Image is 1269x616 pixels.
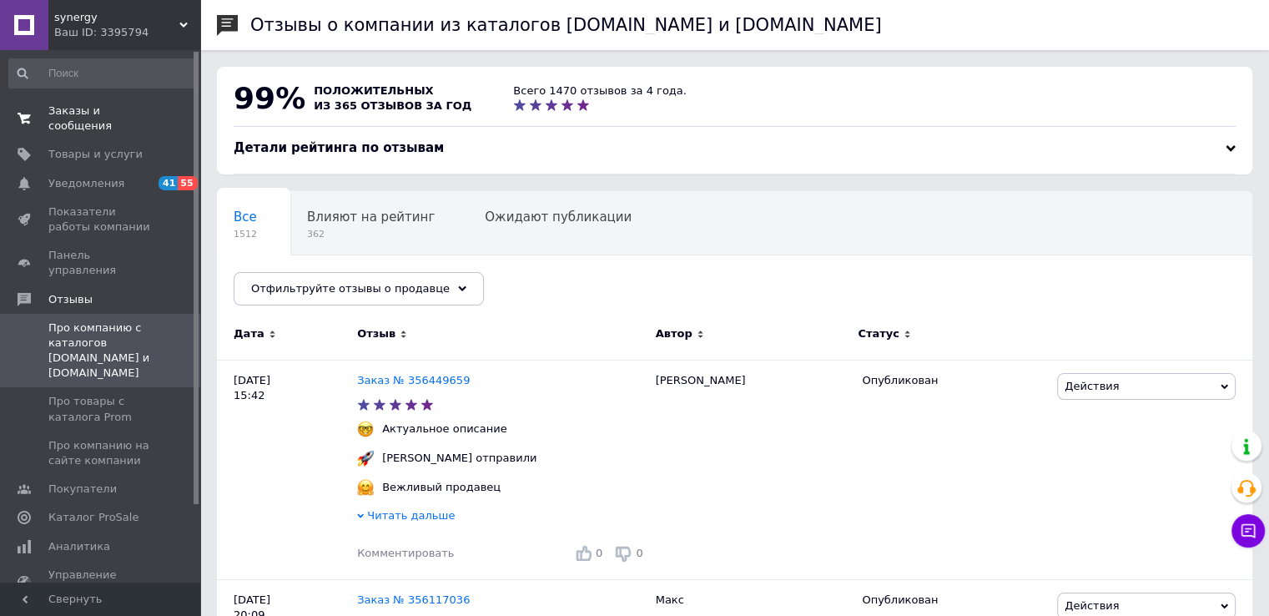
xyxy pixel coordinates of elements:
span: Аналитика [48,539,110,554]
span: Показатели работы компании [48,204,154,235]
span: Действия [1065,599,1119,612]
span: Отзывы [48,292,93,307]
a: Заказ № 356449659 [357,374,470,386]
span: Все [234,210,257,225]
img: :hugging_face: [357,479,374,496]
span: Покупатели [48,482,117,497]
div: [DATE] 15:42 [217,360,357,579]
span: Влияют на рейтинг [307,210,435,225]
span: 0 [596,547,602,559]
span: Автор [656,326,692,341]
span: Детали рейтинга по отзывам [234,140,444,155]
div: [PERSON_NAME] [647,360,854,579]
div: Читать дальше [357,508,647,528]
button: Чат с покупателем [1231,514,1265,548]
span: Уведомления [48,176,124,191]
span: 55 [178,176,197,190]
span: положительных [314,84,433,97]
span: Отзыв [357,326,395,341]
div: Опубликован [862,593,1045,608]
div: Комментировать [357,546,454,561]
img: :nerd_face: [357,421,374,437]
div: [PERSON_NAME] отправили [378,451,541,466]
span: Ожидают публикации [485,210,632,225]
div: Детали рейтинга по отзывам [234,139,1236,157]
span: Действия [1065,380,1119,392]
span: из 365 отзывов за год [314,99,471,112]
span: Отфильтруйте отзывы о продавце [251,282,450,295]
span: synergy [54,10,179,25]
span: Панель управления [48,248,154,278]
div: Ваш ID: 3395794 [54,25,200,40]
span: Комментировать [357,547,454,559]
span: 362 [307,228,435,240]
span: 99% [234,81,305,115]
div: Опубликован [862,373,1045,388]
div: Вежливый продавец [378,480,505,495]
div: Всего 1470 отзывов за 4 года. [513,83,687,98]
span: Статус [858,326,899,341]
span: Каталог ProSale [48,510,138,525]
span: Про товары с каталога Prom [48,394,154,424]
span: Товары и услуги [48,147,143,162]
span: Про компанию с каталогов [DOMAIN_NAME] и [DOMAIN_NAME] [48,321,154,381]
span: Опубликованы без комме... [234,273,415,288]
span: Читать дальше [367,509,455,522]
span: Дата [234,326,264,341]
input: Поиск [8,58,197,88]
div: Опубликованы без комментария [217,255,448,319]
span: Заказы и сообщения [48,104,154,134]
div: Актуальное описание [378,422,511,437]
img: :rocket: [357,450,374,467]
span: 41 [159,176,178,190]
span: Управление сайтом [48,568,154,598]
span: 0 [636,547,642,559]
a: Заказ № 356117036 [357,593,470,606]
span: 1512 [234,228,257,240]
h1: Отзывы о компании из каталогов [DOMAIN_NAME] и [DOMAIN_NAME] [250,15,882,35]
span: Про компанию на сайте компании [48,438,154,468]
